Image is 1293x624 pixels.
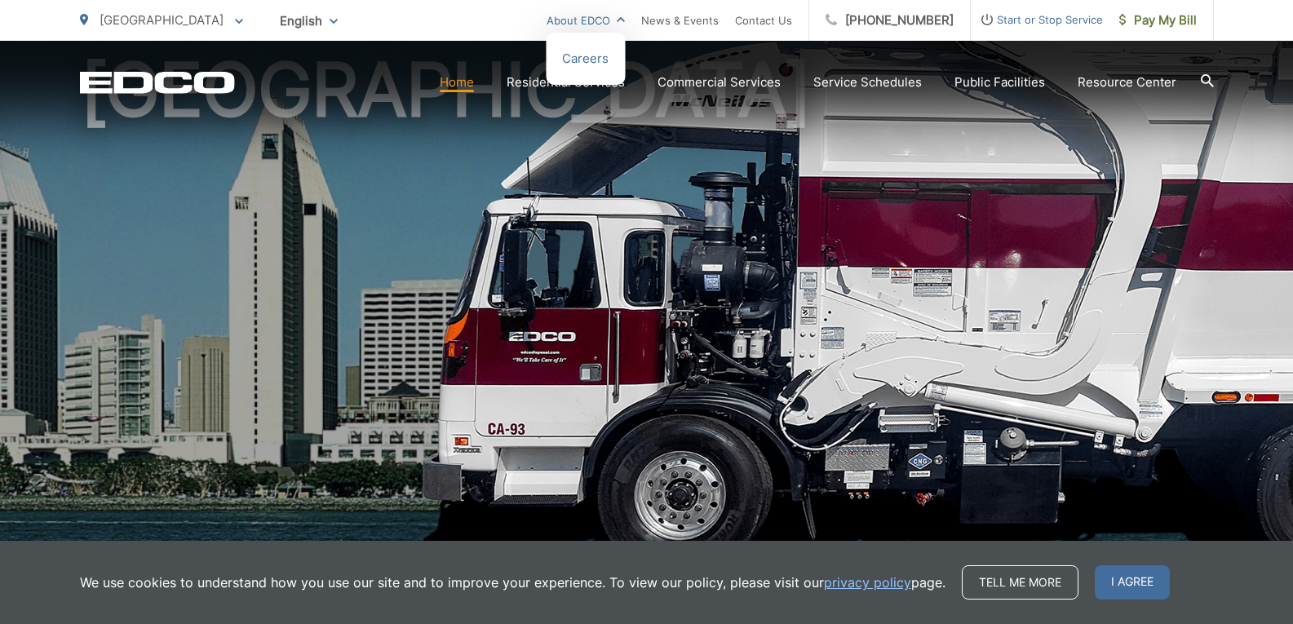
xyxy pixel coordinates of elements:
[507,73,625,92] a: Residential Services
[962,565,1078,600] a: Tell me more
[658,73,781,92] a: Commercial Services
[813,73,922,92] a: Service Schedules
[440,73,474,92] a: Home
[641,11,719,30] a: News & Events
[735,11,792,30] a: Contact Us
[80,49,1214,565] h1: [GEOGRAPHIC_DATA]
[954,73,1045,92] a: Public Facilities
[562,49,609,69] a: Careers
[100,12,224,28] span: [GEOGRAPHIC_DATA]
[824,573,911,592] a: privacy policy
[268,7,350,35] span: English
[1078,73,1176,92] a: Resource Center
[1119,11,1197,30] span: Pay My Bill
[80,573,945,592] p: We use cookies to understand how you use our site and to improve your experience. To view our pol...
[547,11,625,30] a: About EDCO
[1095,565,1170,600] span: I agree
[80,71,235,94] a: EDCD logo. Return to the homepage.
